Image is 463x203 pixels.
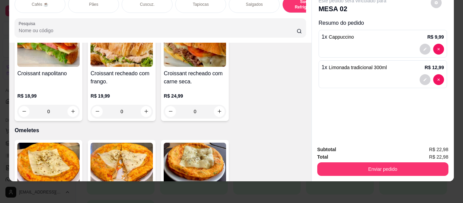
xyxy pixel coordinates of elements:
img: product-image [90,143,153,185]
span: Limonada tradicional 300ml [329,65,387,70]
p: R$ 18,99 [17,93,80,99]
h4: Croissant recheado com frango. [90,69,153,86]
img: product-image [17,24,80,67]
label: Pesquisa [19,21,38,26]
strong: Total [317,154,328,160]
button: decrease-product-quantity [165,106,176,117]
p: Tapiocas [193,2,209,7]
p: Salgados [246,2,263,7]
h4: Croissant napolitano [17,69,80,78]
button: increase-product-quantity [67,106,78,117]
strong: Subtotal [317,147,336,152]
p: R$ 9,99 [427,34,444,40]
p: Cuscuz. [140,2,155,7]
p: Resumo do pedido [319,19,447,27]
img: product-image [164,24,226,67]
button: decrease-product-quantity [19,106,29,117]
p: Pães [89,2,98,7]
span: R$ 22,98 [429,146,448,153]
h4: Croissant recheado com carne seca. [164,69,226,86]
p: R$ 24,99 [164,93,226,99]
p: 1 x [322,33,354,41]
p: 1 x [322,63,387,72]
span: Cappuccino [329,34,354,40]
button: decrease-product-quantity [433,74,444,85]
button: decrease-product-quantity [92,106,103,117]
p: Omeletes [15,126,306,135]
p: MESA 02 [319,4,386,14]
button: decrease-product-quantity [420,74,430,85]
p: R$ 12,99 [425,64,444,71]
input: Pesquisa [19,27,297,34]
span: R$ 22,98 [429,153,448,161]
p: R$ 19,99 [90,93,153,99]
img: product-image [17,143,80,185]
button: decrease-product-quantity [433,44,444,55]
button: Enviar pedido [317,162,448,176]
button: decrease-product-quantity [420,44,430,55]
img: product-image [164,143,226,185]
button: increase-product-quantity [214,106,225,117]
p: Cafés ☕ [32,2,48,7]
img: product-image [90,24,153,67]
button: increase-product-quantity [141,106,152,117]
